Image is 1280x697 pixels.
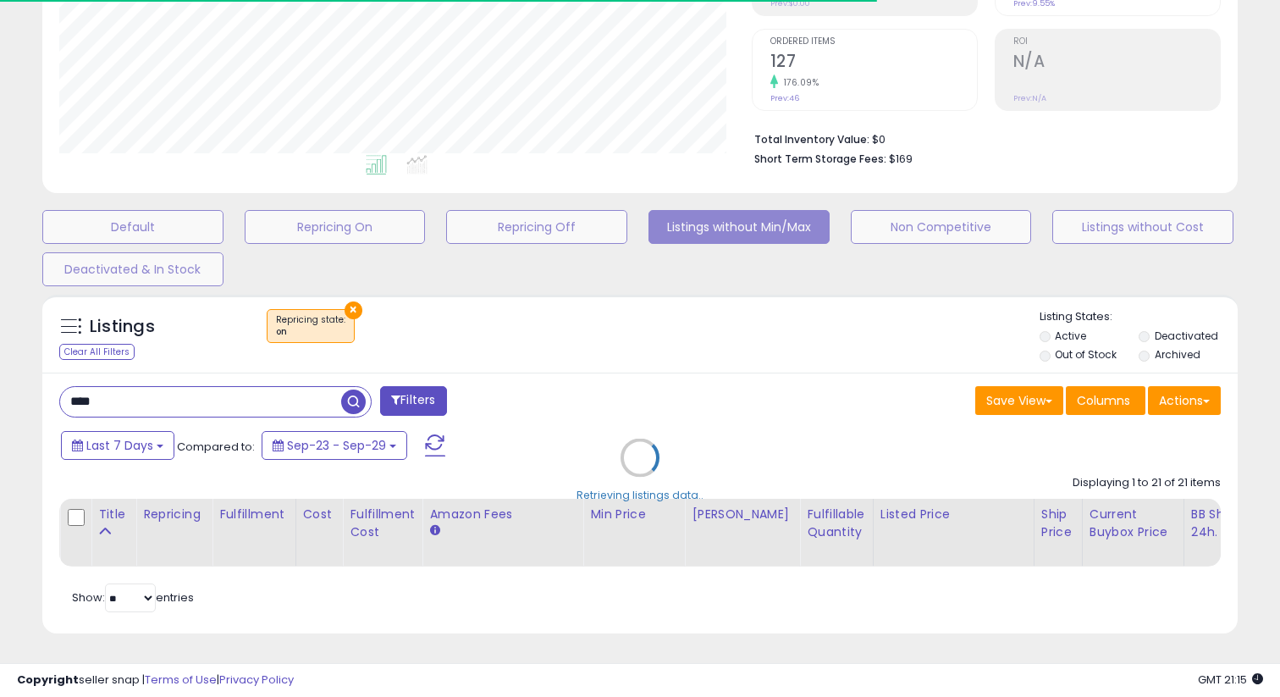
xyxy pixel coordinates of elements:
span: ROI [1013,37,1220,47]
span: Ordered Items [770,37,977,47]
div: seller snap | | [17,672,294,689]
span: 2025-10-7 21:15 GMT [1198,672,1263,688]
button: Non Competitive [851,210,1032,244]
button: Listings without Min/Max [648,210,830,244]
li: $0 [754,128,1208,148]
b: Total Inventory Value: [754,132,869,147]
small: 176.09% [778,76,819,89]
button: Repricing Off [446,210,627,244]
button: Deactivated & In Stock [42,252,223,286]
small: Prev: 46 [770,93,799,103]
div: Retrieving listings data.. [577,487,703,502]
button: Listings without Cost [1052,210,1233,244]
small: Prev: N/A [1013,93,1046,103]
a: Terms of Use [145,672,217,688]
h2: 127 [770,52,977,75]
b: Short Term Storage Fees: [754,152,886,166]
span: $169 [889,151,913,167]
a: Privacy Policy [219,672,294,688]
button: Repricing On [245,210,426,244]
h2: N/A [1013,52,1220,75]
button: Default [42,210,223,244]
strong: Copyright [17,672,79,688]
